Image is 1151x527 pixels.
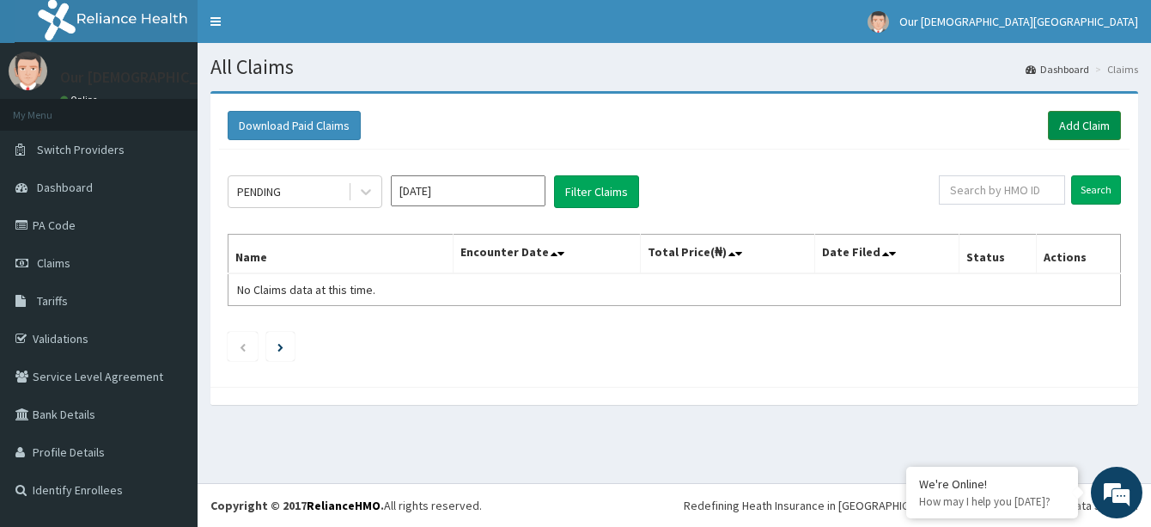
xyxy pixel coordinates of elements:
[1071,175,1121,205] input: Search
[815,235,959,274] th: Date Filed
[899,14,1138,29] span: Our [DEMOGRAPHIC_DATA][GEOGRAPHIC_DATA]
[198,483,1151,527] footer: All rights reserved.
[37,293,68,309] span: Tariffs
[37,255,70,271] span: Claims
[60,94,101,106] a: Online
[1037,235,1121,274] th: Actions
[307,498,381,513] a: RelianceHMO
[239,339,247,354] a: Previous page
[1091,62,1138,77] li: Claims
[210,498,384,513] strong: Copyright © 2017 .
[210,56,1138,78] h1: All Claims
[237,183,281,200] div: PENDING
[1048,111,1121,140] a: Add Claim
[37,142,125,157] span: Switch Providers
[684,497,1138,514] div: Redefining Heath Insurance in [GEOGRAPHIC_DATA] using Telemedicine and Data Science!
[277,339,283,354] a: Next page
[391,175,545,206] input: Select Month and Year
[959,235,1036,274] th: Status
[868,11,889,33] img: User Image
[37,180,93,195] span: Dashboard
[641,235,815,274] th: Total Price(₦)
[9,52,47,90] img: User Image
[939,175,1065,205] input: Search by HMO ID
[919,494,1065,509] p: How may I help you today?
[237,282,375,297] span: No Claims data at this time.
[1026,62,1089,77] a: Dashboard
[453,235,641,274] th: Encounter Date
[60,70,381,85] p: Our [DEMOGRAPHIC_DATA][GEOGRAPHIC_DATA]
[919,476,1065,492] div: We're Online!
[228,111,361,140] button: Download Paid Claims
[228,235,454,274] th: Name
[554,175,639,208] button: Filter Claims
